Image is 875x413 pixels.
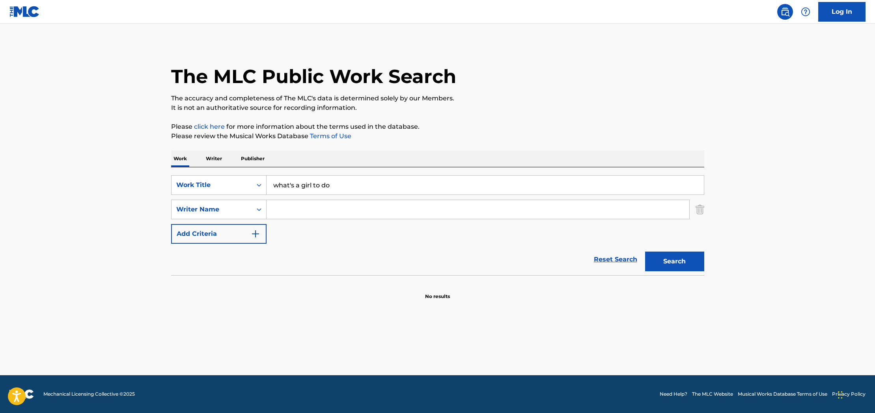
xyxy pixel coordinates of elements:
[9,6,40,17] img: MLC Logo
[838,383,843,407] div: Drag
[176,180,247,190] div: Work Title
[194,123,225,130] a: click here
[801,7,810,17] img: help
[171,224,267,244] button: Add Criteria
[660,391,687,398] a: Need Help?
[780,7,790,17] img: search
[590,251,641,268] a: Reset Search
[171,150,189,167] p: Work
[203,150,224,167] p: Writer
[645,252,704,271] button: Search
[171,94,704,103] p: The accuracy and completeness of The MLC's data is determined solely by our Members.
[9,389,34,399] img: logo
[43,391,135,398] span: Mechanical Licensing Collective © 2025
[425,283,450,300] p: No results
[176,205,247,214] div: Writer Name
[171,65,456,88] h1: The MLC Public Work Search
[738,391,827,398] a: Musical Works Database Terms of Use
[171,103,704,113] p: It is not an authoritative source for recording information.
[251,229,260,239] img: 9d2ae6d4665cec9f34b9.svg
[798,4,813,20] div: Help
[171,122,704,131] p: Please for more information about the terms used in the database.
[696,200,704,219] img: Delete Criterion
[308,132,351,140] a: Terms of Use
[832,391,866,398] a: Privacy Policy
[692,391,733,398] a: The MLC Website
[239,150,267,167] p: Publisher
[818,2,866,22] a: Log In
[836,375,875,413] iframe: Chat Widget
[171,131,704,141] p: Please review the Musical Works Database
[171,175,704,275] form: Search Form
[777,4,793,20] a: Public Search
